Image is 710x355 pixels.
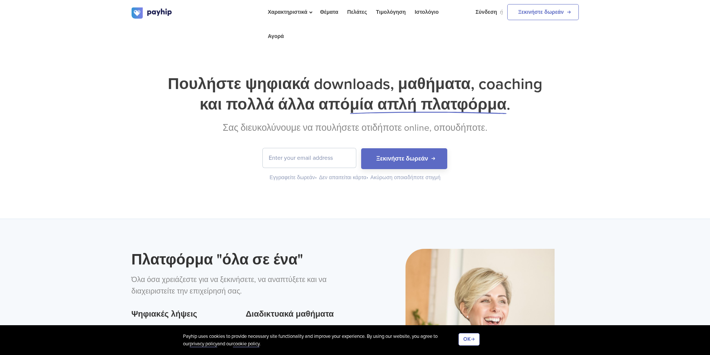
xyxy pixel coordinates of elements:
[132,251,303,269] font: Πλατφόρμα "όλα σε ένα"
[183,333,458,348] div: Payhip uses cookies to provide necessary site functionality and improve your experience. By using...
[361,148,447,169] button: Ξεκινήστε δωρεάν
[476,9,497,15] font: Σύνδεση
[269,174,315,181] font: Εγγραφείτε δωρεάν
[315,174,317,181] font: •
[376,155,428,162] font: Ξεκινήστε δωρεάν
[233,341,259,347] a: cookie policy
[200,95,350,114] font: και πολλά άλλα από
[507,4,578,20] a: Ξεκινήστε δωρεάν
[132,7,173,19] img: logo.svg
[366,174,368,181] font: •
[268,24,284,48] a: Αγορά
[370,174,441,181] font: Ακύρωση οποιαδήποτε στιγμή
[320,9,338,15] font: Θέματα
[132,275,327,296] font: Όλα όσα χρειάζεστε για να ξεκινήσετε, να αναπτύξετε και να διαχειριστείτε την επιχείρησή σας.
[507,95,510,114] font: .
[347,9,367,15] font: Πελάτες
[500,9,503,15] font: ή
[268,33,284,39] font: Αγορά
[376,9,406,15] font: Τιμολόγηση
[168,75,542,93] font: Πουλήστε ψηφιακά downloads, μαθήματα, coaching
[132,309,198,319] font: Ψηφιακές λήψεις
[223,122,487,133] font: Σας διευκολύνουμε να πουλήσετε οτιδήποτε online, οπουδήποτε.
[415,9,439,15] font: Ιστολόγιο
[350,95,507,114] font: μία απλή πλατφόρμα
[518,9,564,15] font: Ξεκινήστε δωρεάν
[319,174,366,181] font: Δεν απαιτείται κάρτα
[263,148,356,168] input: Enter your email address
[190,341,217,347] a: privacy policy
[268,9,307,15] font: Χαρακτηριστικά
[246,309,334,319] font: Διαδικτυακά μαθήματα
[458,333,480,346] button: OK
